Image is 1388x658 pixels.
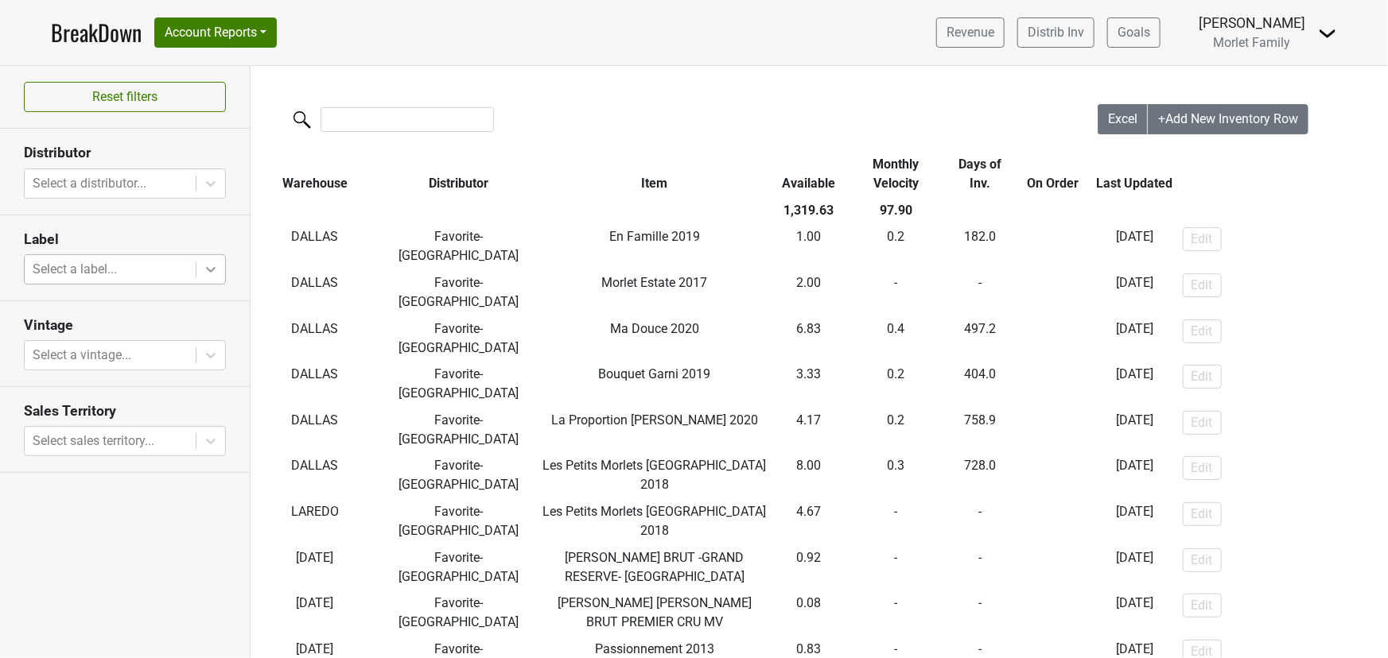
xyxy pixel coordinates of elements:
[379,269,538,315] td: Favorite-[GEOGRAPHIC_DATA]
[1091,315,1178,362] td: [DATE]
[846,453,946,499] td: 0.3
[946,498,1015,544] td: -
[1091,544,1178,590] td: [DATE]
[1091,361,1178,407] td: [DATE]
[1214,35,1291,50] span: Morlet Family
[1091,269,1178,315] td: [DATE]
[379,315,538,362] td: Favorite-[GEOGRAPHIC_DATA]
[846,197,946,224] th: 97.90
[1183,594,1222,617] button: Edit
[24,231,226,248] h3: Label
[846,269,946,315] td: -
[771,453,846,499] td: 8.00
[846,224,946,270] td: 0.2
[24,145,226,161] h3: Distributor
[1183,273,1222,297] button: Edit
[251,407,379,453] td: DALLAS
[1318,24,1337,43] img: Dropdown Menu
[1091,498,1178,544] td: [DATE]
[846,315,946,362] td: 0.4
[379,453,538,499] td: Favorite-[GEOGRAPHIC_DATA]
[1091,590,1178,636] td: [DATE]
[251,453,379,499] td: DALLAS
[771,315,846,362] td: 6.83
[1015,224,1091,270] td: -
[1015,453,1091,499] td: -
[1015,544,1091,590] td: -
[251,315,379,362] td: DALLAS
[251,224,379,270] td: DALLAS
[251,544,379,590] td: [DATE]
[609,229,700,244] span: En Famille 2019
[543,458,767,492] span: Les Petits Morlets [GEOGRAPHIC_DATA] 2018
[1091,224,1178,270] td: [DATE]
[1199,13,1305,33] div: [PERSON_NAME]
[1158,111,1298,126] span: +Add New Inventory Row
[379,407,538,453] td: Favorite-[GEOGRAPHIC_DATA]
[1183,456,1222,480] button: Edit
[595,641,714,656] span: Passionnement 2013
[1015,315,1091,362] td: -
[846,361,946,407] td: 0.2
[1183,548,1222,572] button: Edit
[379,590,538,636] td: Favorite-[GEOGRAPHIC_DATA]
[565,550,745,584] span: [PERSON_NAME] BRUT -GRAND RESERVE- [GEOGRAPHIC_DATA]
[1015,151,1091,197] th: On Order: activate to sort column ascending
[379,151,538,197] th: Distributor: activate to sort column ascending
[24,317,226,334] h3: Vintage
[846,590,946,636] td: -
[1183,227,1222,251] button: Edit
[379,361,538,407] td: Favorite-[GEOGRAPHIC_DATA]
[599,366,711,381] span: Bouquet Garni 2019
[154,17,277,48] button: Account Reports
[1108,111,1137,126] span: Excel
[1015,498,1091,544] td: -
[1148,104,1308,134] button: +Add New Inventory Row
[1183,411,1222,435] button: Edit
[1015,361,1091,407] td: -
[771,269,846,315] td: 2.00
[610,321,699,336] span: Ma Douce 2020
[251,269,379,315] td: DALLAS
[379,498,538,544] td: Favorite-[GEOGRAPHIC_DATA]
[846,498,946,544] td: -
[946,315,1015,362] td: 497.2
[1179,151,1378,197] th: &nbsp;: activate to sort column ascending
[946,453,1015,499] td: 728.0
[771,498,846,544] td: 4.67
[1091,407,1178,453] td: [DATE]
[946,224,1015,270] td: 182.0
[1091,151,1178,197] th: Last Updated: activate to sort column ascending
[946,590,1015,636] td: -
[251,590,379,636] td: [DATE]
[946,361,1015,407] td: 404.0
[1183,502,1222,526] button: Edit
[558,595,752,629] span: [PERSON_NAME] [PERSON_NAME] BRUT PREMIER CRU MV
[1017,17,1094,48] a: Distrib Inv
[1015,269,1091,315] td: -
[1091,453,1178,499] td: [DATE]
[602,275,708,290] span: Morlet Estate 2017
[24,403,226,420] h3: Sales Territory
[936,17,1005,48] a: Revenue
[771,407,846,453] td: 4.17
[51,16,142,49] a: BreakDown
[251,151,379,197] th: Warehouse: activate to sort column ascending
[771,544,846,590] td: 0.92
[771,197,846,224] th: 1,319.63
[946,407,1015,453] td: 758.9
[846,407,946,453] td: 0.2
[551,412,758,428] span: La Proportion [PERSON_NAME] 2020
[24,82,226,112] button: Reset filters
[379,224,538,270] td: Favorite-[GEOGRAPHIC_DATA]
[251,498,379,544] td: LAREDO
[846,544,946,590] td: -
[946,151,1015,197] th: Days of Inv.: activate to sort column ascending
[846,151,946,197] th: Monthly Velocity: activate to sort column ascending
[946,544,1015,590] td: -
[538,151,771,197] th: Item: activate to sort column ascending
[379,544,538,590] td: Favorite-[GEOGRAPHIC_DATA]
[771,590,846,636] td: 0.08
[251,361,379,407] td: DALLAS
[1183,365,1222,389] button: Edit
